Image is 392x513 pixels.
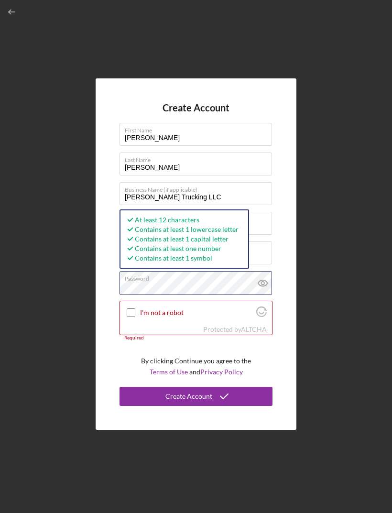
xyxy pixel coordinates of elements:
[125,244,239,253] div: Contains at least one number
[125,153,272,164] label: Last Name
[125,225,239,234] div: Contains at least 1 lowercase letter
[200,368,243,376] a: Privacy Policy
[125,183,272,193] label: Business Name (if applicable)
[120,387,272,406] button: Create Account
[163,102,229,113] h4: Create Account
[150,368,188,376] a: Terms of Use
[125,123,272,134] label: First Name
[125,272,272,282] label: Password
[125,253,239,263] div: Contains at least 1 symbol
[165,387,212,406] div: Create Account
[241,325,267,333] a: Visit Altcha.org
[125,215,239,225] div: At least 12 characters
[256,310,267,318] a: Visit Altcha.org
[140,309,253,317] label: I'm not a robot
[120,335,272,341] div: Required
[125,234,239,244] div: Contains at least 1 capital letter
[203,326,267,333] div: Protected by
[141,356,251,377] p: By clicking Continue you agree to the and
